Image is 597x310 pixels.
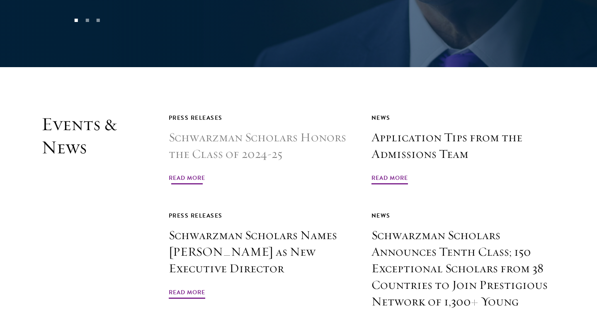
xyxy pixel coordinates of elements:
button: 3 of 3 [93,15,104,26]
button: 1 of 3 [71,15,82,26]
a: Press Releases Schwarzman Scholars Honors the Class of 2024-25 Read More [169,113,353,186]
a: News Application Tips from the Admissions Team Read More [371,113,556,186]
span: Read More [169,173,205,186]
h3: Application Tips from the Admissions Team [371,129,556,162]
a: Press Releases Schwarzman Scholars Names [PERSON_NAME] as New Executive Director Read More [169,211,353,300]
div: Press Releases [169,113,353,123]
h3: Schwarzman Scholars Honors the Class of 2024-25 [169,129,353,162]
div: News [371,211,556,221]
h3: Schwarzman Scholars Names [PERSON_NAME] as New Executive Director [169,227,353,277]
div: Press Releases [169,211,353,221]
div: News [371,113,556,123]
span: Read More [169,287,205,300]
button: 2 of 3 [82,15,92,26]
span: Read More [371,173,408,186]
